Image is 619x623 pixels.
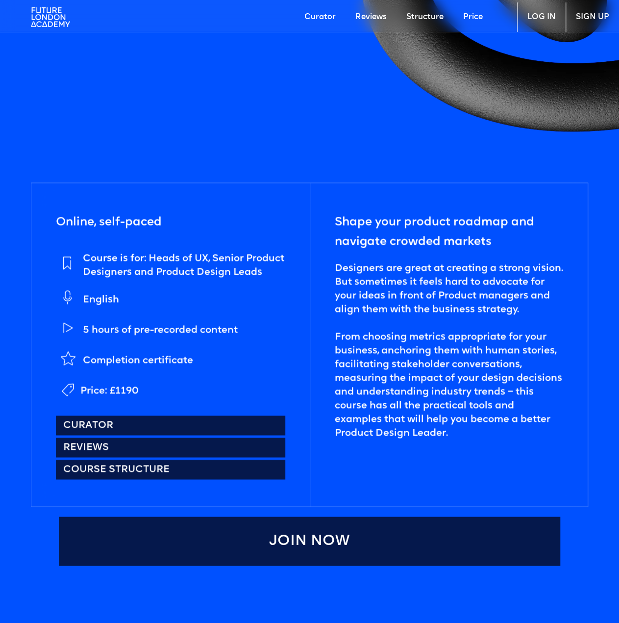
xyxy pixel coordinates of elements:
div: 5 hours of pre-recorded content [83,323,238,337]
h5: Shape your product roadmap and navigate crowded markets [335,212,563,252]
div: Course is for: Heads of UX, Senior Product Designers and Product Design Leads [83,252,285,279]
a: Course structure [56,460,285,479]
div: Designers are great at creating a strong vision. But sometimes it feels hard to advocate for your... [335,261,563,440]
a: LOG IN [517,2,566,32]
a: Reviews [56,438,285,457]
a: Structure [396,2,453,32]
a: Price [453,2,493,32]
div: English [83,293,119,307]
h5: Online, self-paced [56,212,162,232]
a: Curator [56,415,285,435]
a: Curator [295,2,346,32]
a: Reviews [346,2,396,32]
div: Completion certificate [83,354,193,367]
a: SIGN UP [566,2,619,32]
a: Join Now [59,517,560,566]
div: Price: £1190 [80,384,139,398]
